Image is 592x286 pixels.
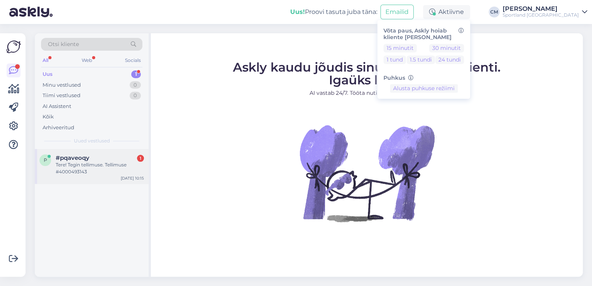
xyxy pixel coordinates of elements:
[383,27,464,41] h6: Võta paus, Askly hoiab kliente [PERSON_NAME]
[44,157,47,163] span: p
[130,81,141,89] div: 0
[43,103,71,110] div: AI Assistent
[48,40,79,48] span: Otsi kliente
[503,6,579,12] div: [PERSON_NAME]
[43,81,81,89] div: Minu vestlused
[390,84,458,93] button: Alusta puhkuse režiimi
[290,7,377,17] div: Proovi tasuta juba täna:
[503,6,587,18] a: [PERSON_NAME]Sportland [GEOGRAPHIC_DATA]
[56,161,144,175] div: Tere! Tegin tellimuse. Tellimuse #4000493143
[383,55,406,64] button: 1 tund
[43,124,74,132] div: Arhiveeritud
[43,70,53,78] div: Uus
[131,70,141,78] div: 1
[56,154,89,161] span: #pqaveoqy
[383,44,417,52] button: 15 minutit
[6,39,21,54] img: Askly Logo
[423,5,470,19] div: Aktiivne
[43,113,54,121] div: Kõik
[380,5,414,19] button: Emailid
[121,175,144,181] div: [DATE] 10:15
[297,103,436,243] img: No Chat active
[137,155,144,162] div: 1
[290,8,305,15] b: Uus!
[407,55,435,64] button: 1.5 tundi
[489,7,500,17] div: CM
[233,60,501,87] span: Askly kaudu jõudis sinuni juba klienti. Igaüks loeb.
[80,55,94,65] div: Web
[435,55,464,64] button: 24 tundi
[130,92,141,99] div: 0
[233,89,501,97] p: AI vastab 24/7. Tööta nutikamalt juba täna.
[123,55,142,65] div: Socials
[74,137,110,144] span: Uued vestlused
[41,55,50,65] div: All
[383,75,464,81] h6: Puhkus
[429,44,464,52] button: 30 minutit
[43,92,80,99] div: Tiimi vestlused
[503,12,579,18] div: Sportland [GEOGRAPHIC_DATA]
